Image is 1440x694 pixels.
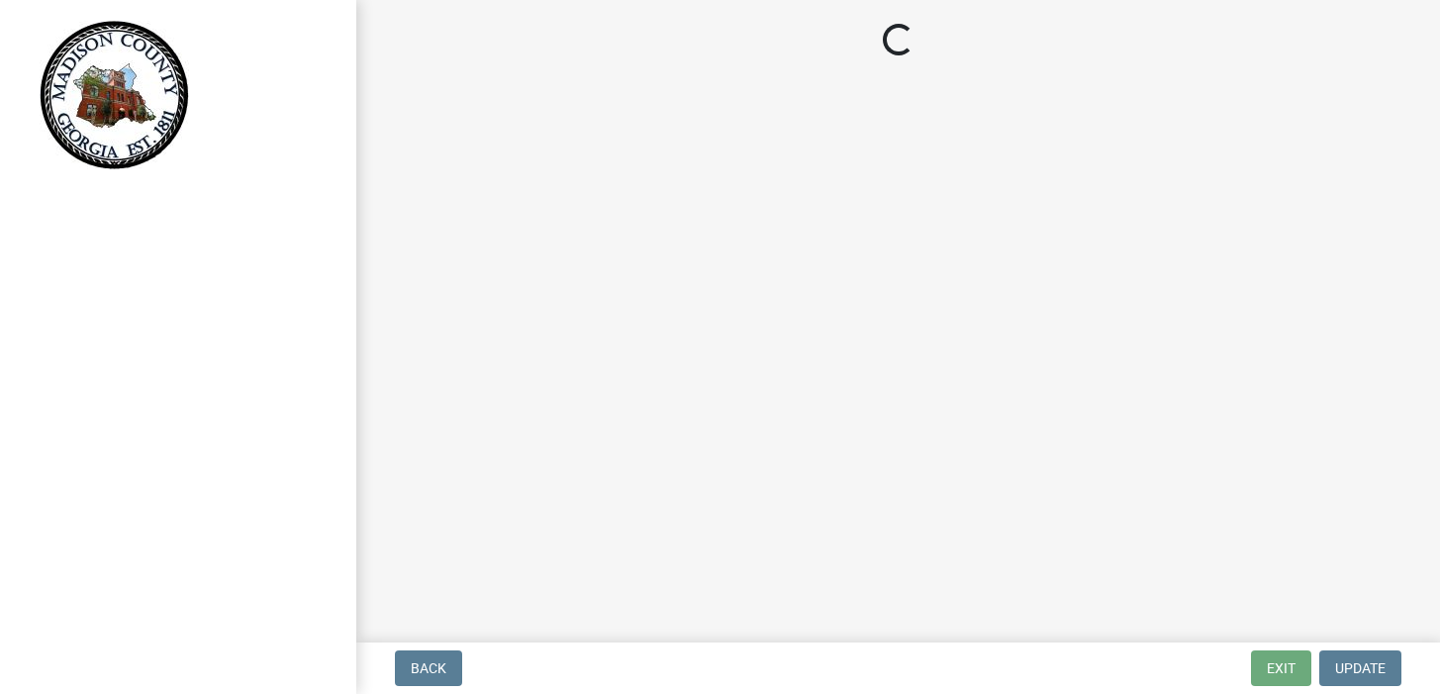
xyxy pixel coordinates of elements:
[1251,650,1311,686] button: Exit
[411,660,446,676] span: Back
[1319,650,1401,686] button: Update
[395,650,462,686] button: Back
[1335,660,1386,676] span: Update
[40,21,189,169] img: Madison County, Georgia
